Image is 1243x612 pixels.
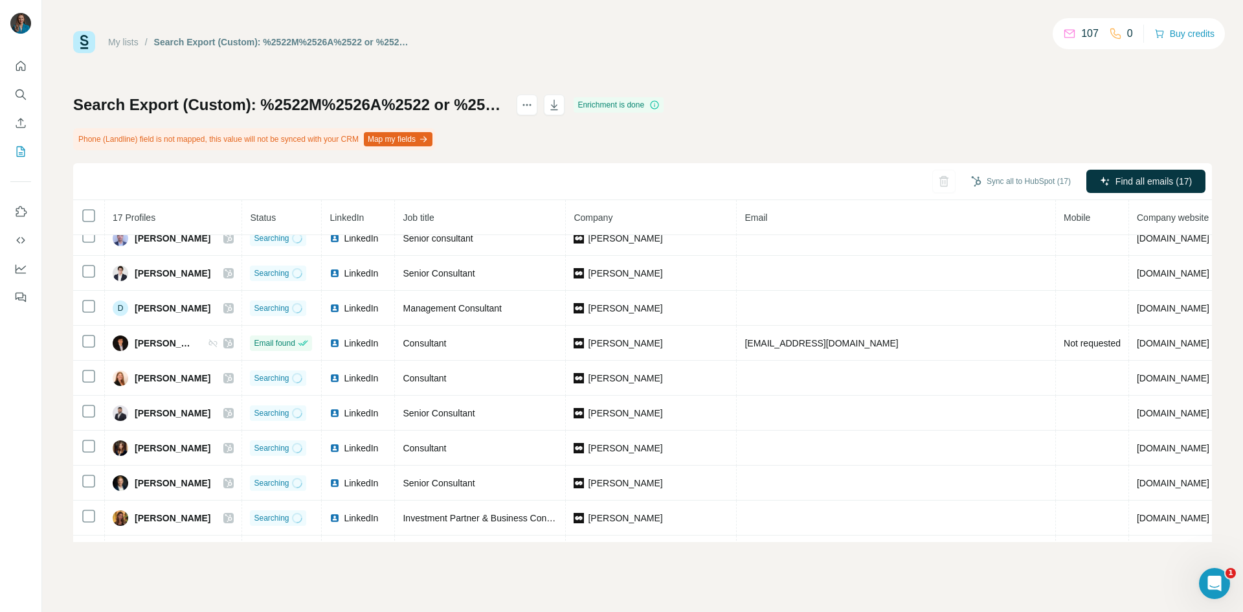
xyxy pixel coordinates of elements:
[10,200,31,223] button: Use Surfe on LinkedIn
[108,37,139,47] a: My lists
[344,232,378,245] span: LinkedIn
[330,303,340,313] img: LinkedIn logo
[330,268,340,278] img: LinkedIn logo
[574,303,584,313] img: company-logo
[403,212,434,223] span: Job title
[254,337,295,349] span: Email found
[588,337,662,350] span: [PERSON_NAME]
[1137,303,1209,313] span: [DOMAIN_NAME]
[1154,25,1215,43] button: Buy credits
[403,373,446,383] span: Consultant
[403,408,475,418] span: Senior Consultant
[330,408,340,418] img: LinkedIn logo
[254,372,289,384] span: Searching
[10,83,31,106] button: Search
[574,233,584,244] img: company-logo
[113,440,128,456] img: Avatar
[330,443,340,453] img: LinkedIn logo
[517,95,537,115] button: actions
[588,512,662,525] span: [PERSON_NAME]
[10,257,31,280] button: Dashboard
[330,212,364,223] span: LinkedIn
[1064,338,1121,348] span: Not requested
[745,338,898,348] span: [EMAIL_ADDRESS][DOMAIN_NAME]
[1064,212,1090,223] span: Mobile
[254,302,289,314] span: Searching
[574,373,584,383] img: company-logo
[330,373,340,383] img: LinkedIn logo
[254,442,289,454] span: Searching
[1137,513,1209,523] span: [DOMAIN_NAME]
[588,407,662,420] span: [PERSON_NAME]
[330,338,340,348] img: LinkedIn logo
[574,513,584,523] img: company-logo
[154,36,411,49] div: Search Export (Custom): %2522M%2526A%2522 or %2522due diligence%2522 - [DATE] 12:19
[1137,338,1209,348] span: [DOMAIN_NAME]
[962,172,1080,191] button: Sync all to HubSpot (17)
[588,442,662,455] span: [PERSON_NAME]
[113,231,128,246] img: Avatar
[254,407,289,419] span: Searching
[73,95,505,115] h1: Search Export (Custom): %2522M%2526A%2522 or %2522due diligence%2522 - [DATE] 12:19
[113,212,155,223] span: 17 Profiles
[135,337,195,350] span: [PERSON_NAME]
[254,512,289,524] span: Searching
[10,54,31,78] button: Quick start
[1137,268,1209,278] span: [DOMAIN_NAME]
[73,31,95,53] img: Surfe Logo
[330,513,340,523] img: LinkedIn logo
[254,477,289,489] span: Searching
[574,212,612,223] span: Company
[1086,170,1205,193] button: Find all emails (17)
[574,268,584,278] img: company-logo
[403,443,446,453] span: Consultant
[344,442,378,455] span: LinkedIn
[588,372,662,385] span: [PERSON_NAME]
[1137,233,1209,244] span: [DOMAIN_NAME]
[135,372,210,385] span: [PERSON_NAME]
[135,442,210,455] span: [PERSON_NAME]
[344,512,378,525] span: LinkedIn
[113,300,128,316] div: D
[113,370,128,386] img: Avatar
[113,266,128,281] img: Avatar
[73,128,435,150] div: Phone (Landline) field is not mapped, this value will not be synced with your CRM
[330,478,340,488] img: LinkedIn logo
[1226,568,1236,578] span: 1
[135,407,210,420] span: [PERSON_NAME]
[254,232,289,244] span: Searching
[588,302,662,315] span: [PERSON_NAME]
[574,408,584,418] img: company-logo
[344,302,378,315] span: LinkedIn
[574,478,584,488] img: company-logo
[135,267,210,280] span: [PERSON_NAME]
[1137,443,1209,453] span: [DOMAIN_NAME]
[135,302,210,315] span: [PERSON_NAME]
[1137,212,1209,223] span: Company website
[1199,568,1230,599] iframe: Intercom live chat
[135,477,210,490] span: [PERSON_NAME]
[574,443,584,453] img: company-logo
[344,407,378,420] span: LinkedIn
[135,512,210,525] span: [PERSON_NAME]
[344,267,378,280] span: LinkedIn
[574,97,664,113] div: Enrichment is done
[10,140,31,163] button: My lists
[403,268,475,278] span: Senior Consultant
[10,13,31,34] img: Avatar
[113,475,128,491] img: Avatar
[10,286,31,309] button: Feedback
[344,477,378,490] span: LinkedIn
[330,233,340,244] img: LinkedIn logo
[403,513,573,523] span: Investment Partner & Business Consultant
[1137,478,1209,488] span: [DOMAIN_NAME]
[403,303,502,313] span: Management Consultant
[588,232,662,245] span: [PERSON_NAME]
[1115,175,1192,188] span: Find all emails (17)
[1127,26,1133,41] p: 0
[403,478,475,488] span: Senior Consultant
[1137,373,1209,383] span: [DOMAIN_NAME]
[344,337,378,350] span: LinkedIn
[10,229,31,252] button: Use Surfe API
[344,372,378,385] span: LinkedIn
